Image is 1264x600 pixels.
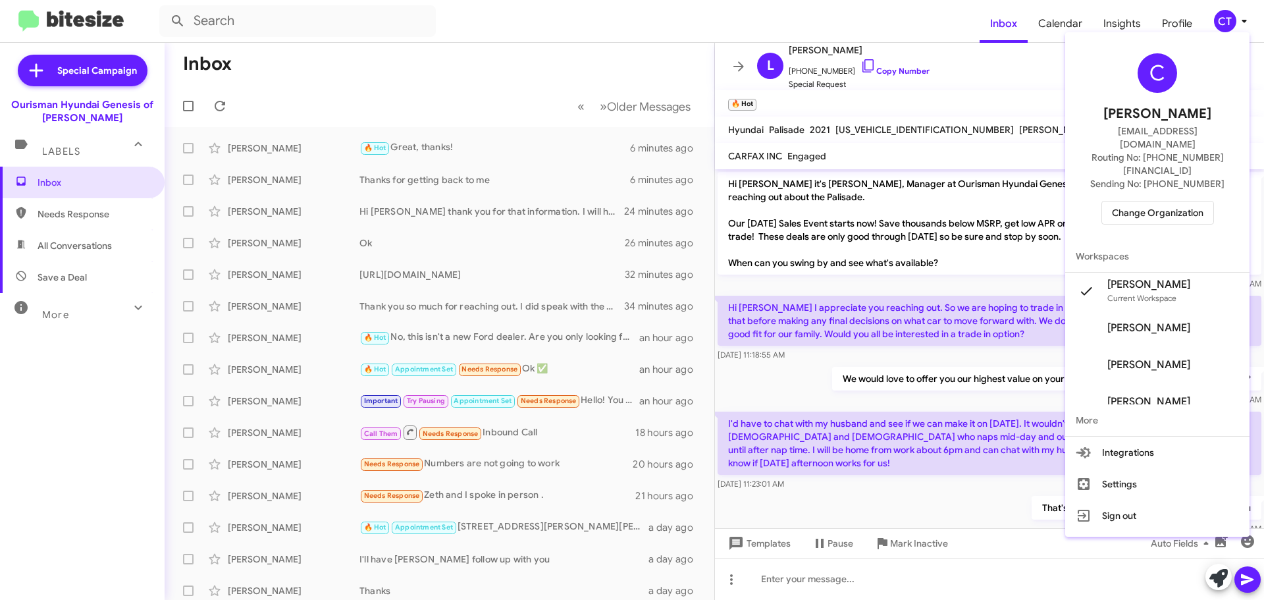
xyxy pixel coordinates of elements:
[1065,404,1250,436] span: More
[1081,151,1234,177] span: Routing No: [PHONE_NUMBER][FINANCIAL_ID]
[1090,177,1224,190] span: Sending No: [PHONE_NUMBER]
[1081,124,1234,151] span: [EMAIL_ADDRESS][DOMAIN_NAME]
[1065,240,1250,272] span: Workspaces
[1112,202,1203,224] span: Change Organization
[1065,500,1250,532] button: Sign out
[1107,395,1190,408] span: [PERSON_NAME]
[1101,201,1214,225] button: Change Organization
[1138,53,1177,93] div: C
[1107,358,1190,371] span: [PERSON_NAME]
[1065,437,1250,468] button: Integrations
[1107,293,1176,303] span: Current Workspace
[1103,103,1211,124] span: [PERSON_NAME]
[1107,321,1190,335] span: [PERSON_NAME]
[1065,468,1250,500] button: Settings
[1107,278,1190,291] span: [PERSON_NAME]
